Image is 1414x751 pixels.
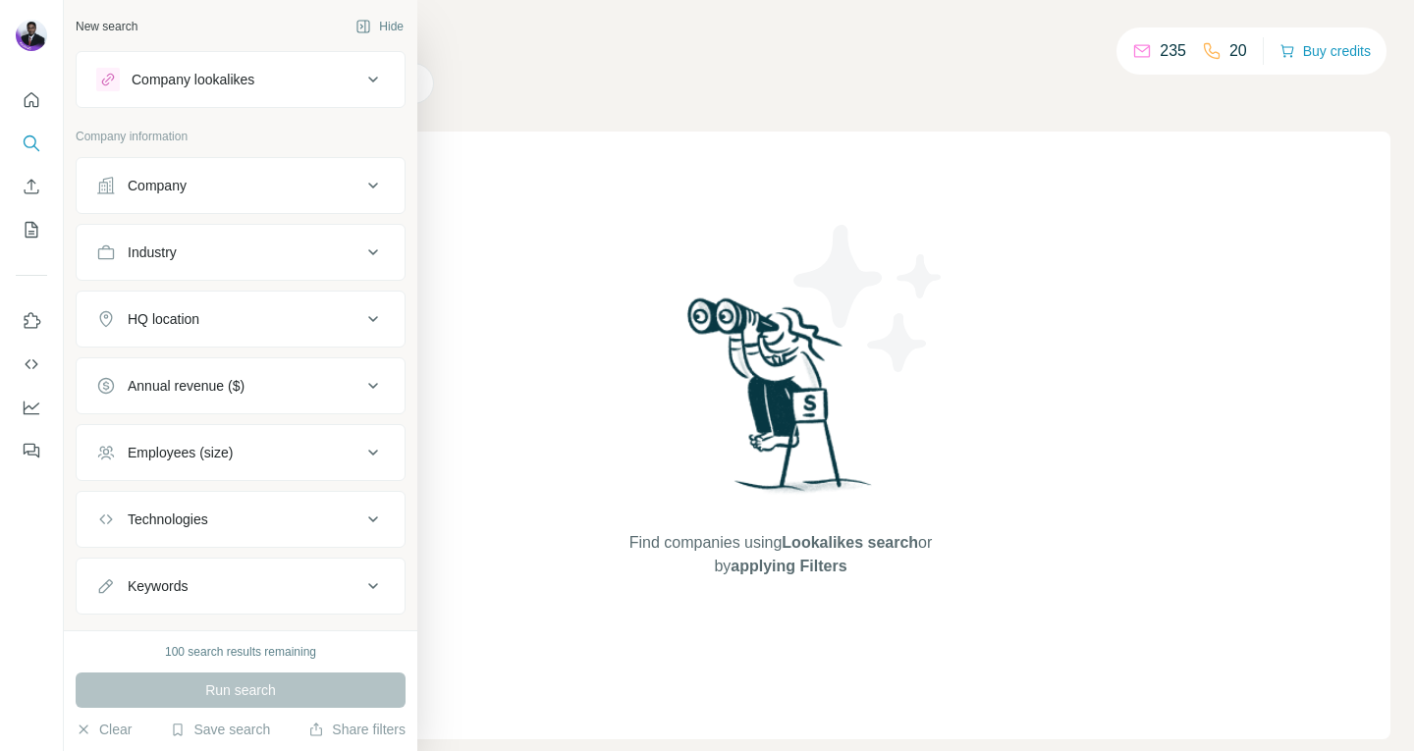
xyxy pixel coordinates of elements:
span: Find companies using or by [624,531,938,578]
button: Employees (size) [77,429,405,476]
button: Industry [77,229,405,276]
button: Share filters [308,720,406,739]
h4: Search [171,24,1390,51]
img: Surfe Illustration - Stars [781,210,957,387]
img: Avatar [16,20,47,51]
div: HQ location [128,309,199,329]
button: Keywords [77,563,405,610]
img: Surfe Illustration - Woman searching with binoculars [679,293,883,511]
button: Buy credits [1279,37,1371,65]
button: Clear [76,720,132,739]
button: Use Surfe API [16,347,47,382]
div: New search [76,18,137,35]
button: Hide [342,12,417,41]
button: Use Surfe on LinkedIn [16,303,47,339]
button: Enrich CSV [16,169,47,204]
button: Annual revenue ($) [77,362,405,409]
button: HQ location [77,295,405,343]
button: Quick start [16,82,47,118]
div: Company lookalikes [132,70,254,89]
div: Technologies [128,510,208,529]
p: 235 [1160,39,1186,63]
button: Dashboard [16,390,47,425]
button: Technologies [77,496,405,543]
button: Company [77,162,405,209]
button: Save search [170,720,270,739]
button: Company lookalikes [77,56,405,103]
button: Feedback [16,433,47,468]
span: Lookalikes search [782,534,918,551]
div: Company [128,176,187,195]
div: Industry [128,242,177,262]
button: Search [16,126,47,161]
div: Employees (size) [128,443,233,462]
div: Annual revenue ($) [128,376,245,396]
div: Keywords [128,576,188,596]
button: My lists [16,212,47,247]
p: Company information [76,128,406,145]
span: applying Filters [731,558,846,574]
div: 100 search results remaining [165,643,316,661]
p: 20 [1229,39,1247,63]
